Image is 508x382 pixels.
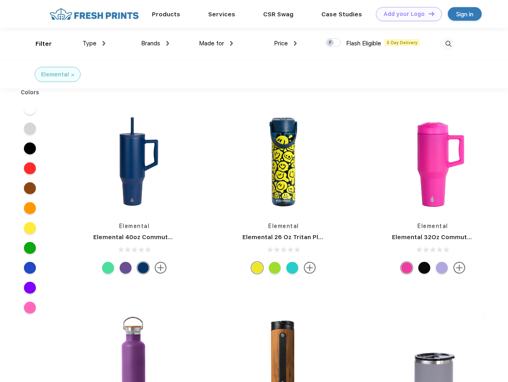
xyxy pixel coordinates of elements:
img: filter_cancel.svg [71,74,74,76]
a: Elemental [268,223,299,229]
div: Key lime [269,262,281,274]
img: dropdown.png [230,41,233,46]
div: Lilac Tie Dye [436,262,448,274]
img: func=resize&h=266 [81,108,187,214]
span: 5 Day Delivery [384,39,420,46]
div: Elemental [41,70,69,79]
img: more.svg [155,262,167,274]
a: Elemental 32Oz Commuter Tumbler [392,234,500,241]
span: Made for [199,40,224,47]
a: Products [152,11,180,18]
div: Navy [137,262,149,274]
div: Sign in [456,10,473,19]
a: Elemental 26 Oz Tritan Plastic Water Bottle [242,234,374,241]
div: Black Speckle [418,262,430,274]
img: more.svg [453,262,465,274]
span: Brands [141,40,160,47]
a: Elemental [417,223,448,229]
div: Add your Logo [384,11,425,18]
a: CSR Swag [263,11,293,18]
img: DT [429,12,434,16]
div: Green [102,262,114,274]
a: Services [208,11,235,18]
img: more.svg [304,262,316,274]
img: func=resize&h=266 [230,108,337,214]
div: Purple [120,262,132,274]
a: Sign in [448,7,482,21]
img: fo%20logo%202.webp [47,7,141,21]
img: desktop_search.svg [442,37,455,51]
img: dropdown.png [166,41,169,46]
img: func=resize&h=266 [380,108,486,214]
span: Type [83,40,96,47]
div: Filter [35,39,52,49]
a: Elemental 40oz Commuter Tumbler [93,234,201,241]
img: dropdown.png [294,41,297,46]
div: Hot Pink [401,262,413,274]
span: Flash Eligible [346,40,381,47]
a: Elemental [119,223,150,229]
span: Price [274,40,288,47]
div: Robin's Egg [286,262,298,274]
img: dropdown.png [102,41,105,46]
div: Smiley Melt [251,262,263,274]
div: Colors [15,88,45,97]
